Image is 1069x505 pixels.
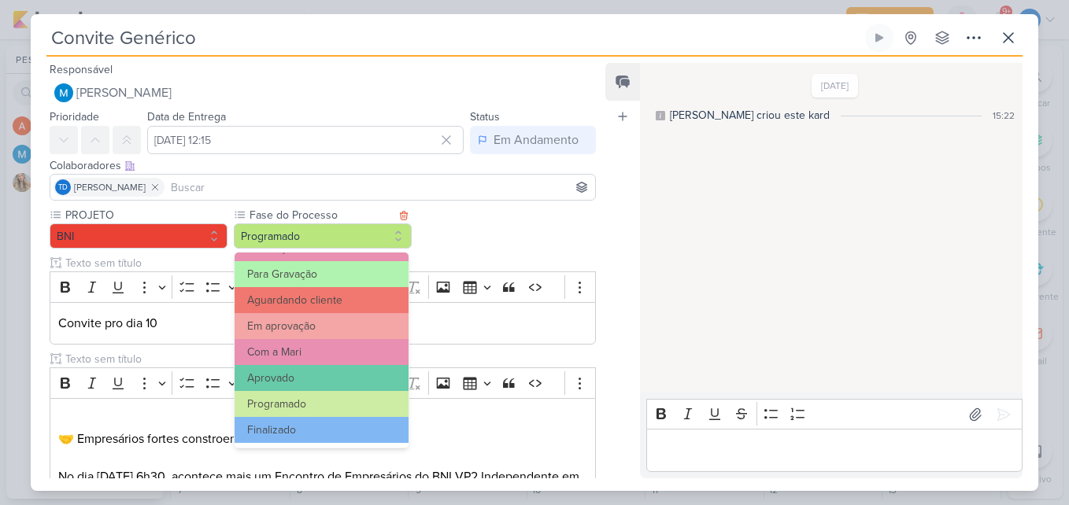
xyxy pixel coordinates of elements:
[147,126,464,154] input: Select a date
[235,339,409,365] button: Com a Mari
[646,429,1023,472] div: Editor editing area: main
[235,287,409,313] button: Aguardando cliente
[993,109,1015,123] div: 15:22
[54,83,73,102] img: MARIANA MIRANDA
[58,411,587,448] p: ⁠⁠⁠⁠⁠⁠⁠ 🤝 Empresários fortes constroem negócios fortes!
[58,314,587,333] p: Convite pro dia 10
[46,24,862,52] input: Kard Sem Título
[50,63,113,76] label: Responsável
[55,179,71,195] div: Thais de carvalho
[62,255,596,271] input: Texto sem título
[50,79,596,107] button: [PERSON_NAME]
[50,271,596,302] div: Editor toolbar
[62,351,596,367] input: Texto sem título
[470,126,596,154] button: Em Andamento
[494,131,579,149] div: Em Andamento
[235,365,409,391] button: Aprovado
[58,184,68,192] p: Td
[235,391,409,417] button: Programado
[74,180,146,194] span: [PERSON_NAME]
[470,110,500,123] label: Status
[248,207,394,223] label: Fase do Processo
[50,157,596,174] div: Colaboradores
[235,313,409,339] button: Em aprovação
[168,178,592,197] input: Buscar
[235,417,409,443] button: Finalizado
[646,399,1023,429] div: Editor toolbar
[76,83,172,102] span: [PERSON_NAME]
[873,31,886,44] div: Ligar relógio
[234,223,412,249] button: Programado
[50,367,596,398] div: Editor toolbar
[235,261,409,287] button: Para Gravação
[64,207,227,223] label: PROJETO
[147,110,226,123] label: Data de Entrega
[670,107,830,123] div: [PERSON_NAME] criou este kard
[50,302,596,345] div: Editor editing area: main
[58,448,587,505] p: No dia [DATE] 6h30, acontece mais um Encontro de Empresários do BNI VP2 Independente em [GEOGRAPH...
[50,110,99,123] label: Prioridade
[50,223,227,249] button: BNI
